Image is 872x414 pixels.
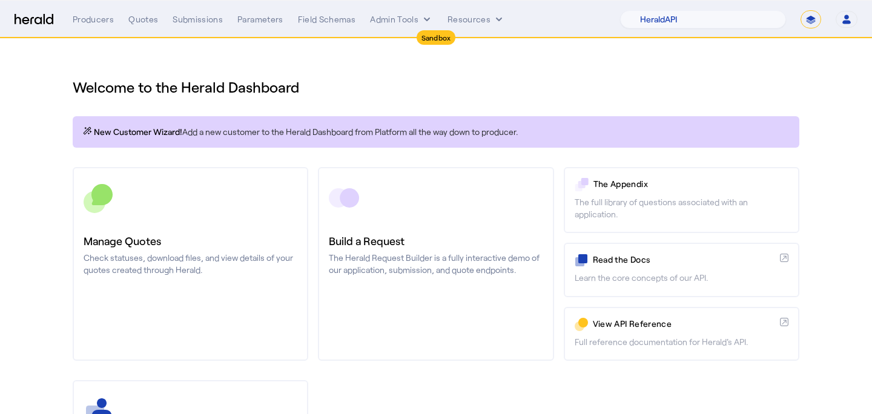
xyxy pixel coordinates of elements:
[448,13,505,25] button: Resources dropdown menu
[318,167,553,361] a: Build a RequestThe Herald Request Builder is a fully interactive demo of our application, submiss...
[564,243,799,297] a: Read the DocsLearn the core concepts of our API.
[593,318,775,330] p: View API Reference
[575,196,788,220] p: The full library of questions associated with an application.
[417,30,456,45] div: Sandbox
[94,126,182,138] span: New Customer Wizard!
[575,272,788,284] p: Learn the core concepts of our API.
[329,252,543,276] p: The Herald Request Builder is a fully interactive demo of our application, submission, and quote ...
[593,254,775,266] p: Read the Docs
[237,13,283,25] div: Parameters
[73,13,114,25] div: Producers
[564,167,799,233] a: The AppendixThe full library of questions associated with an application.
[128,13,158,25] div: Quotes
[564,307,799,361] a: View API ReferenceFull reference documentation for Herald's API.
[82,126,790,138] p: Add a new customer to the Herald Dashboard from Platform all the way down to producer.
[173,13,223,25] div: Submissions
[73,77,799,97] h1: Welcome to the Herald Dashboard
[73,167,308,361] a: Manage QuotesCheck statuses, download files, and view details of your quotes created through Herald.
[84,252,297,276] p: Check statuses, download files, and view details of your quotes created through Herald.
[329,232,543,249] h3: Build a Request
[15,14,53,25] img: Herald Logo
[370,13,433,25] button: internal dropdown menu
[84,232,297,249] h3: Manage Quotes
[593,178,788,190] p: The Appendix
[575,336,788,348] p: Full reference documentation for Herald's API.
[298,13,356,25] div: Field Schemas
